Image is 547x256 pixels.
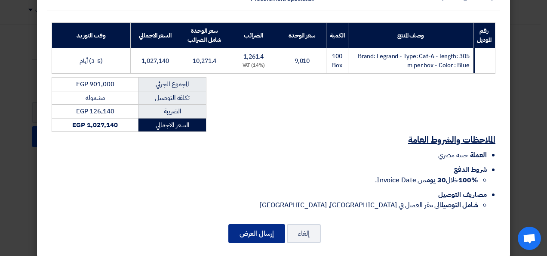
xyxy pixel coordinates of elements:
u: الملاحظات والشروط العامة [408,133,495,146]
td: EGP 901,000 [52,78,138,91]
th: الضرائب [229,23,278,48]
span: Brand: Legrand - Type: Cat-6 - length: 305 m per box - Color : Blue [358,52,470,70]
span: EGP 126,140 [76,106,114,116]
td: تكلفه التوصيل [138,91,206,105]
td: المجموع الجزئي [138,78,206,91]
div: Open chat [518,227,541,250]
td: الضريبة [138,105,206,119]
span: جنيه مصري [438,150,468,160]
span: شروط الدفع [454,165,487,175]
span: مشموله [86,93,104,103]
th: سعر الوحدة شامل الضرائب [180,23,229,48]
th: السعر الاجمالي [130,23,180,48]
th: وصف المنتج [348,23,473,48]
span: 10,271.4 [193,56,216,66]
span: 100 Box [332,52,342,70]
td: السعر الاجمالي [138,118,206,132]
span: خلال من Invoice Date. [375,175,478,185]
div: (14%) VAT [233,62,274,69]
span: (3-5) أيام [80,56,102,66]
button: إلغاء [287,224,321,243]
th: رقم الموديل [473,23,495,48]
span: 9,010 [295,56,310,66]
th: سعر الوحدة [278,23,326,48]
th: وقت التوريد [52,23,131,48]
span: العملة [470,150,487,160]
span: 1,261.4 [243,52,264,61]
strong: 100% [458,175,478,185]
strong: شامل التوصيل [441,200,478,210]
strong: EGP 1,027,140 [72,120,118,130]
span: 1,027,140 [141,56,169,66]
u: 30 يوم [427,175,446,185]
button: إرسال العرض [228,224,285,243]
li: الى مقر العميل في [GEOGRAPHIC_DATA], [GEOGRAPHIC_DATA] [52,200,478,210]
span: مصاريف التوصيل [438,190,487,200]
th: الكمية [326,23,348,48]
